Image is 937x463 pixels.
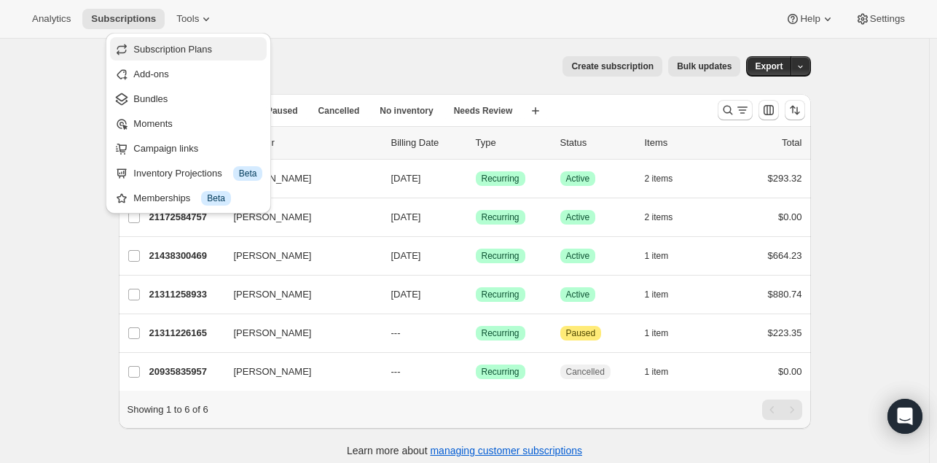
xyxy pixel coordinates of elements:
[482,250,520,262] span: Recurring
[870,13,905,25] span: Settings
[110,186,267,209] button: Memberships
[23,9,79,29] button: Analytics
[149,246,802,266] div: 21438300469[PERSON_NAME][DATE]SuccessRecurringSuccessActive1 item$664.23
[768,289,802,300] span: $880.74
[225,283,371,306] button: [PERSON_NAME]
[149,136,802,150] div: IDCustomerBilling DateTypeStatusItemsTotal
[225,167,371,190] button: [PERSON_NAME]
[645,246,685,266] button: 1 item
[110,87,267,110] button: Bundles
[746,56,791,77] button: Export
[645,327,669,339] span: 1 item
[225,206,371,229] button: [PERSON_NAME]
[847,9,914,29] button: Settings
[524,101,547,121] button: Create new view
[560,136,633,150] p: Status
[718,100,753,120] button: Search and filter results
[645,136,718,150] div: Items
[234,365,312,379] span: [PERSON_NAME]
[149,365,222,379] p: 20935835957
[391,366,401,377] span: ---
[768,173,802,184] span: $293.32
[482,289,520,300] span: Recurring
[82,9,165,29] button: Subscriptions
[482,327,520,339] span: Recurring
[149,284,802,305] div: 21311258933[PERSON_NAME][DATE]SuccessRecurringSuccessActive1 item$880.74
[149,168,802,189] div: 21491286325[PERSON_NAME][DATE]SuccessRecurringSuccessActive2 items$293.32
[133,191,262,206] div: Memberships
[234,287,312,302] span: [PERSON_NAME]
[778,366,802,377] span: $0.00
[645,207,689,227] button: 2 items
[566,211,590,223] span: Active
[149,249,222,263] p: 21438300469
[32,13,71,25] span: Analytics
[234,326,312,341] span: [PERSON_NAME]
[234,136,380,150] p: Customer
[207,192,225,204] span: Beta
[133,69,168,79] span: Add-ons
[768,250,802,261] span: $664.23
[562,56,662,77] button: Create subscription
[133,118,172,129] span: Moments
[149,362,802,382] div: 20935835957[PERSON_NAME]---SuccessRecurringCancelled1 item$0.00
[645,362,685,382] button: 1 item
[887,399,922,434] div: Open Intercom Messenger
[347,443,582,458] p: Learn more about
[110,62,267,85] button: Add-ons
[566,173,590,184] span: Active
[566,289,590,300] span: Active
[645,168,689,189] button: 2 items
[645,211,673,223] span: 2 items
[149,323,802,343] div: 21311226165[PERSON_NAME]---SuccessRecurringAttentionPaused1 item$223.35
[482,366,520,378] span: Recurring
[128,402,208,417] p: Showing 1 to 6 of 6
[782,136,801,150] p: Total
[777,9,843,29] button: Help
[391,211,421,222] span: [DATE]
[133,44,212,55] span: Subscription Plans
[566,327,596,339] span: Paused
[645,366,669,378] span: 1 item
[482,173,520,184] span: Recurring
[391,289,421,300] span: [DATE]
[234,249,312,263] span: [PERSON_NAME]
[758,100,779,120] button: Customize table column order and visibility
[482,211,520,223] span: Recurring
[645,250,669,262] span: 1 item
[391,136,464,150] p: Billing Date
[149,287,222,302] p: 21311258933
[91,13,156,25] span: Subscriptions
[225,244,371,268] button: [PERSON_NAME]
[133,93,168,104] span: Bundles
[677,61,732,72] span: Bulk updates
[645,289,669,300] span: 1 item
[391,327,401,338] span: ---
[391,250,421,261] span: [DATE]
[778,211,802,222] span: $0.00
[571,61,654,72] span: Create subscription
[239,168,257,179] span: Beta
[645,284,685,305] button: 1 item
[133,143,198,154] span: Campaign links
[768,327,802,338] span: $223.35
[318,105,360,117] span: Cancelled
[267,105,298,117] span: Paused
[110,37,267,61] button: Subscription Plans
[110,136,267,160] button: Campaign links
[149,326,222,341] p: 21311226165
[391,173,421,184] span: [DATE]
[454,105,513,117] span: Needs Review
[225,360,371,384] button: [PERSON_NAME]
[785,100,805,120] button: Sort the results
[133,166,262,181] div: Inventory Projections
[110,161,267,184] button: Inventory Projections
[176,13,199,25] span: Tools
[430,445,582,456] a: managing customer subscriptions
[380,105,433,117] span: No inventory
[476,136,549,150] div: Type
[566,250,590,262] span: Active
[645,173,673,184] span: 2 items
[645,323,685,343] button: 1 item
[755,61,783,72] span: Export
